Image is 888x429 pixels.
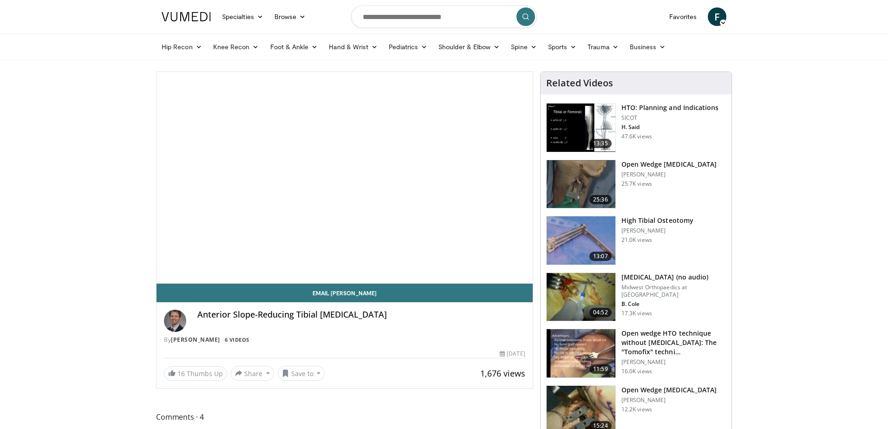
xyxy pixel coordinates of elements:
a: Trauma [582,38,624,56]
span: 13:07 [589,252,612,261]
a: Browse [269,7,312,26]
a: Email [PERSON_NAME] [157,284,533,302]
button: Share [231,366,274,381]
h3: High Tibial Osteotomy [621,216,693,225]
h3: [MEDICAL_DATA] (no audio) [621,273,726,282]
p: 25.7K views [621,180,652,188]
div: [DATE] [500,350,525,358]
p: H. Said [621,123,719,131]
h3: Open Wedge [MEDICAL_DATA] [621,385,717,395]
img: VuMedi Logo [162,12,211,21]
a: Foot & Ankle [265,38,324,56]
a: 16 Thumbs Up [164,366,227,381]
p: [PERSON_NAME] [621,227,693,234]
h3: Open Wedge [MEDICAL_DATA] [621,160,717,169]
a: 11:59 Open wedge HTO technique without [MEDICAL_DATA]: The "Tomofix" techni… [PERSON_NAME] 16.0K ... [546,329,726,378]
a: [PERSON_NAME] [171,336,220,344]
img: 1390019_3.png.150x105_q85_crop-smart_upscale.jpg [547,160,615,208]
a: Shoulder & Elbow [433,38,505,56]
span: Comments 4 [156,411,533,423]
p: SICOT [621,114,719,122]
a: Business [624,38,672,56]
p: Midwest Orthopaedics at [GEOGRAPHIC_DATA] [621,284,726,299]
p: [PERSON_NAME] [621,358,726,366]
a: 04:52 [MEDICAL_DATA] (no audio) Midwest Orthopaedics at [GEOGRAPHIC_DATA] B. Cole 17.3K views [546,273,726,322]
a: 13:35 HTO: Planning and Indications SICOT H. Said 47.6K views [546,103,726,152]
img: 6da97908-3356-4b25-aff2-ae42dc3f30de.150x105_q85_crop-smart_upscale.jpg [547,329,615,377]
span: 04:52 [589,308,612,317]
p: 47.6K views [621,133,652,140]
span: 25:36 [589,195,612,204]
a: 25:36 Open Wedge [MEDICAL_DATA] [PERSON_NAME] 25.7K views [546,160,726,209]
p: B. Cole [621,300,726,308]
a: Specialties [216,7,269,26]
img: 38896_0000_3.png.150x105_q85_crop-smart_upscale.jpg [547,273,615,321]
a: Spine [505,38,542,56]
a: Hand & Wrist [323,38,383,56]
h4: Related Videos [546,78,613,89]
video-js: Video Player [157,72,533,284]
span: 16 [177,369,185,378]
span: 13:35 [589,139,612,148]
a: Hip Recon [156,38,208,56]
div: By [164,336,525,344]
h3: HTO: Planning and Indications [621,103,719,112]
a: F [708,7,726,26]
a: Pediatrics [383,38,433,56]
img: Avatar [164,310,186,332]
p: [PERSON_NAME] [621,396,717,404]
img: c11a38e3-950c-4dae-9309-53f3bdf05539.150x105_q85_crop-smart_upscale.jpg [547,216,615,265]
p: 16.0K views [621,368,652,375]
a: 13:07 High Tibial Osteotomy [PERSON_NAME] 21.0K views [546,216,726,265]
p: 12.2K views [621,406,652,413]
a: Sports [542,38,582,56]
button: Save to [278,366,325,381]
span: 1,676 views [480,368,525,379]
a: Knee Recon [208,38,265,56]
span: 11:59 [589,364,612,374]
a: 6 Videos [222,336,252,344]
img: 297961_0002_1.png.150x105_q85_crop-smart_upscale.jpg [547,104,615,152]
a: Favorites [664,7,702,26]
p: [PERSON_NAME] [621,171,717,178]
input: Search topics, interventions [351,6,537,28]
p: 21.0K views [621,236,652,244]
h4: Anterior Slope-Reducing Tibial [MEDICAL_DATA] [197,310,525,320]
p: 17.3K views [621,310,652,317]
h3: Open wedge HTO technique without [MEDICAL_DATA]: The "Tomofix" techni… [621,329,726,357]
